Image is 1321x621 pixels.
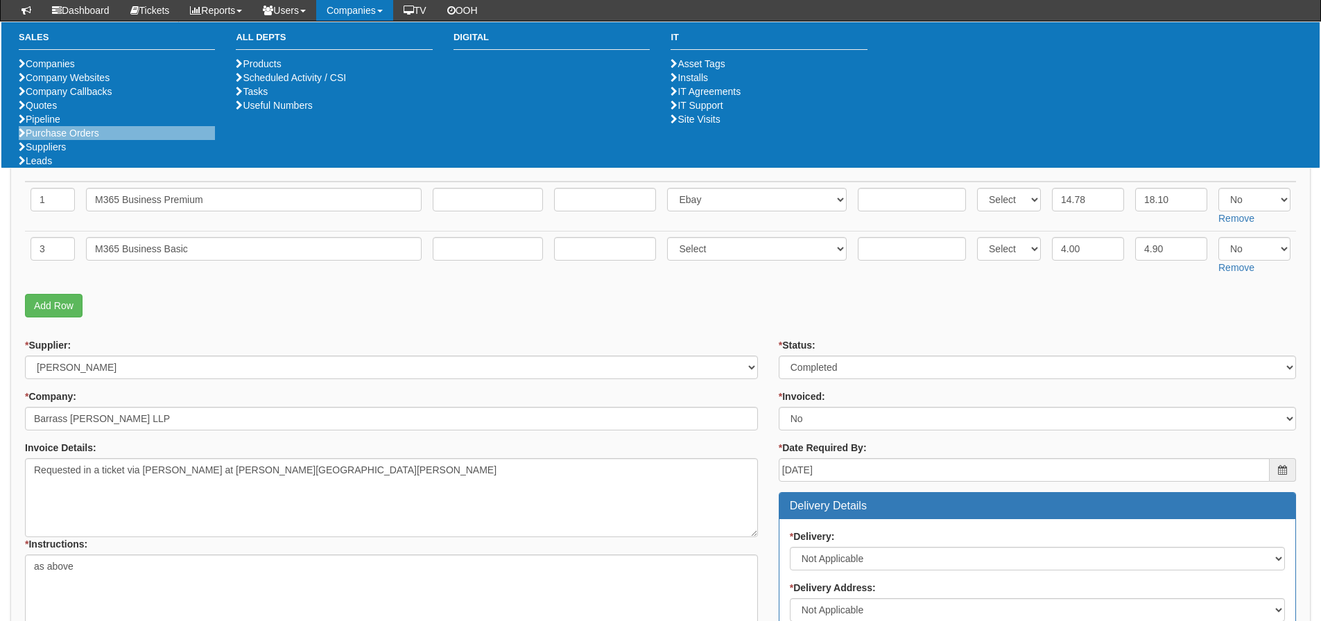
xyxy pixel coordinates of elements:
[236,58,281,69] a: Products
[19,86,112,97] a: Company Callbacks
[790,581,876,595] label: Delivery Address:
[236,72,346,83] a: Scheduled Activity / CSI
[25,294,83,317] a: Add Row
[790,500,1285,512] h3: Delivery Details
[671,58,725,69] a: Asset Tags
[454,33,650,50] h3: Digital
[236,86,268,97] a: Tasks
[25,458,758,537] textarea: Requested in a ticket via [PERSON_NAME] at [PERSON_NAME][GEOGRAPHIC_DATA][PERSON_NAME]
[19,128,99,139] a: Purchase Orders
[19,114,60,125] a: Pipeline
[236,100,312,111] a: Useful Numbers
[671,86,741,97] a: IT Agreements
[19,141,66,152] a: Suppliers
[779,441,867,455] label: Date Required By:
[25,441,96,455] label: Invoice Details:
[19,33,215,50] h3: Sales
[25,537,87,551] label: Instructions:
[25,338,71,352] label: Supplier:
[25,390,76,403] label: Company:
[671,100,723,111] a: IT Support
[19,72,110,83] a: Company Websites
[19,100,57,111] a: Quotes
[671,72,708,83] a: Installs
[1218,262,1254,273] a: Remove
[779,390,825,403] label: Invoiced:
[671,33,867,50] h3: IT
[236,33,432,50] h3: All Depts
[790,530,835,543] label: Delivery:
[19,58,75,69] a: Companies
[671,114,720,125] a: Site Visits
[19,155,52,166] a: Leads
[779,338,815,352] label: Status:
[1218,213,1254,224] a: Remove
